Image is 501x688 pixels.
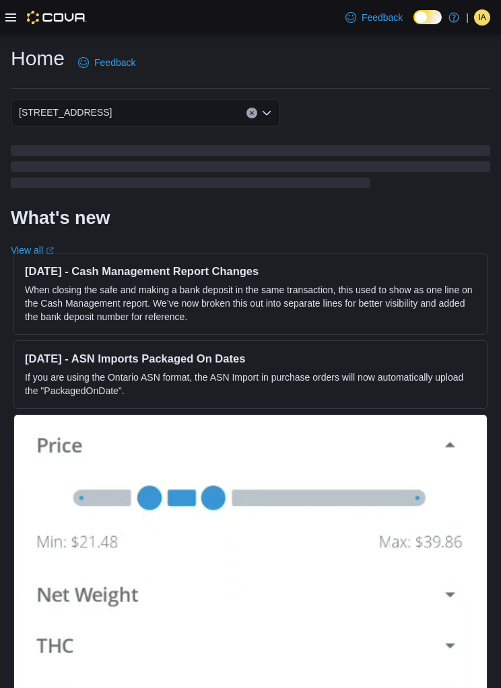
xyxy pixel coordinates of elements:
p: If you are using the Ontario ASN format, the ASN Import in purchase orders will now automatically... [25,371,476,397]
h2: What's new [11,207,110,229]
h3: [DATE] - ASN Imports Packaged On Dates [25,352,476,365]
input: Dark Mode [413,10,442,24]
h3: [DATE] - Cash Management Report Changes [25,264,476,278]
a: View allExternal link [11,245,54,256]
p: | [466,9,469,26]
span: Loading [11,148,490,191]
span: Feedback [362,11,403,24]
span: IA [478,9,486,26]
p: When closing the safe and making a bank deposit in the same transaction, this used to show as one... [25,283,476,323]
button: Open list of options [261,108,272,118]
span: Feedback [94,56,135,69]
span: Dark Mode [413,24,414,25]
a: Feedback [340,4,408,31]
div: Inventory Audit [474,9,490,26]
button: Clear input [246,108,257,118]
h1: Home [11,45,65,72]
a: Feedback [73,49,141,76]
img: Cova [27,11,87,24]
svg: External link [46,247,54,255]
span: [STREET_ADDRESS] [19,104,112,120]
